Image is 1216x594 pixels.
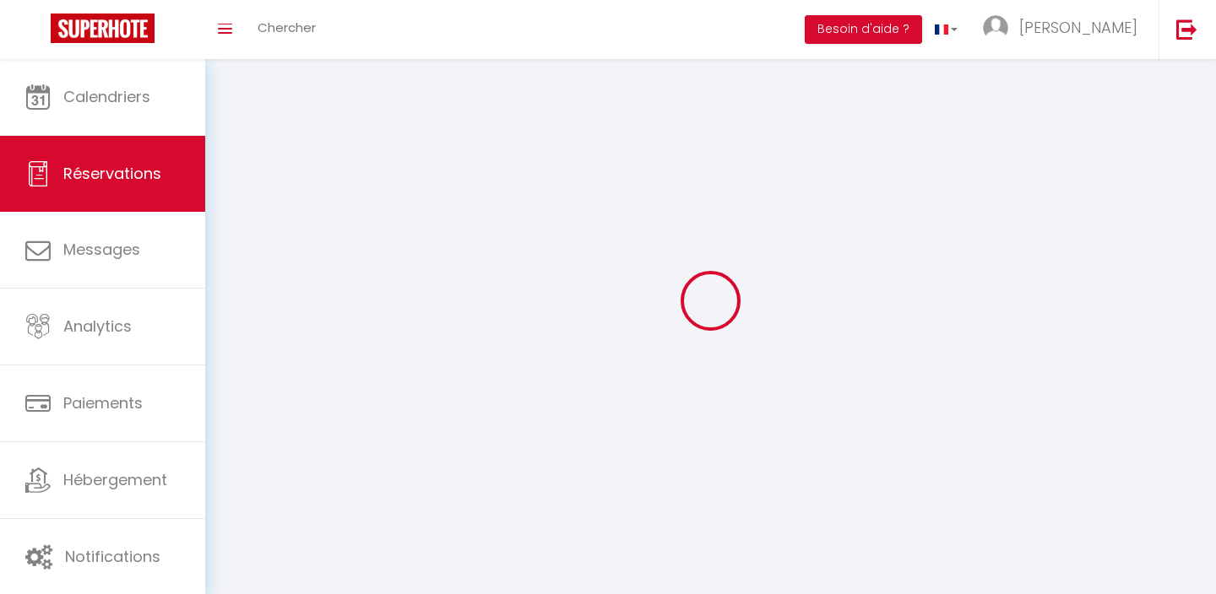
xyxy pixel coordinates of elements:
span: [PERSON_NAME] [1019,17,1137,38]
span: Messages [63,239,140,260]
span: Réservations [63,163,161,184]
img: Super Booking [51,13,155,43]
button: Besoin d'aide ? [805,15,922,44]
span: Analytics [63,316,132,337]
span: Paiements [63,392,143,413]
span: Chercher [258,19,316,36]
span: Notifications [65,546,160,567]
span: Hébergement [63,469,167,490]
button: Ouvrir le widget de chat LiveChat [14,7,64,57]
img: logout [1176,19,1197,40]
img: ... [983,15,1008,40]
span: Calendriers [63,86,150,107]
